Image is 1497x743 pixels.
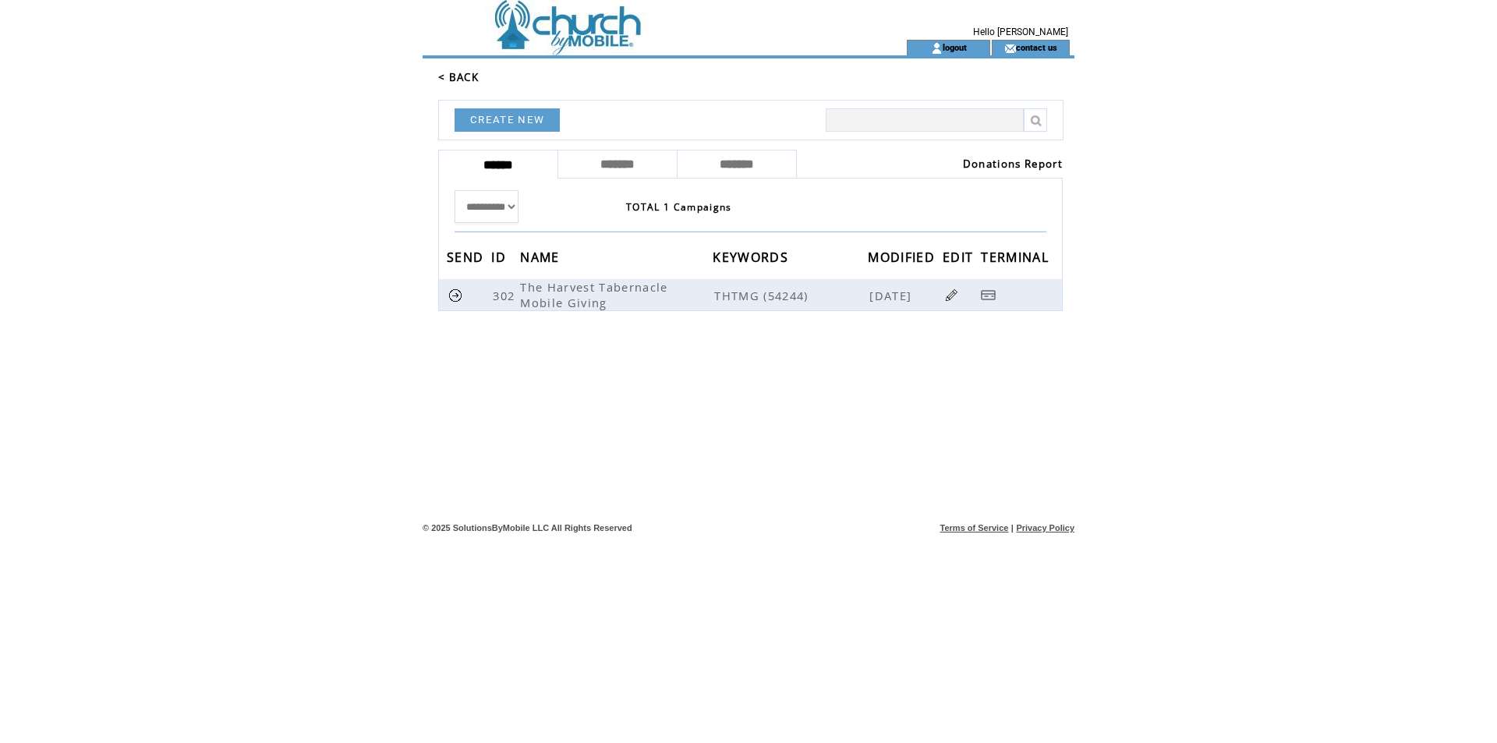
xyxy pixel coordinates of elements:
[1016,523,1074,532] a: Privacy Policy
[423,523,632,532] span: © 2025 SolutionsByMobile LLC All Rights Reserved
[714,288,866,303] span: THTMG (54244)
[943,42,967,52] a: logout
[491,252,510,261] a: ID
[940,523,1009,532] a: Terms of Service
[626,200,732,214] span: TOTAL 1 Campaigns
[963,157,1063,171] a: Donations Report
[455,108,560,132] a: CREATE NEW
[713,252,792,261] a: KEYWORDS
[868,245,939,274] span: MODIFIED
[713,245,792,274] span: KEYWORDS
[943,245,977,274] span: EDIT
[520,245,563,274] span: NAME
[520,279,667,310] span: The Harvest Tabernacle Mobile Giving
[491,245,510,274] span: ID
[1004,42,1016,55] img: contact_us_icon.gif
[869,288,915,303] span: [DATE]
[973,27,1068,37] span: Hello [PERSON_NAME]
[981,245,1053,274] span: TERMINAL
[447,245,487,274] span: SEND
[868,252,939,261] a: MODIFIED
[931,42,943,55] img: account_icon.gif
[493,288,518,303] span: 302
[1016,42,1057,52] a: contact us
[438,70,479,84] a: < BACK
[1011,523,1014,532] span: |
[520,252,563,261] a: NAME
